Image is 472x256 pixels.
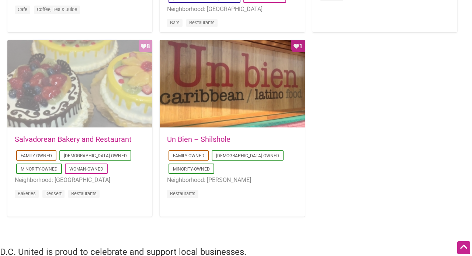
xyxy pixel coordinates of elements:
div: Scroll Back to Top [457,241,470,254]
a: Un Bien – Shilshole [167,135,230,144]
a: Minority-Owned [21,166,58,172]
a: [DEMOGRAPHIC_DATA]-Owned [216,153,279,158]
a: Cafe [18,7,27,12]
a: Family-Owned [21,153,52,158]
li: Neighborhood: [GEOGRAPHIC_DATA] [15,175,145,185]
a: Restaurants [71,191,97,196]
a: [DEMOGRAPHIC_DATA]-Owned [64,153,127,158]
a: Minority-Owned [173,166,210,172]
a: Salvadorean Bakery and Restaurant [15,135,132,144]
a: Family-Owned [173,153,204,158]
a: Restaurants [189,20,215,25]
a: Dessert [45,191,62,196]
a: Coffee, Tea & Juice [37,7,77,12]
li: Neighborhood: [PERSON_NAME] [167,175,297,185]
a: Woman-Owned [69,166,103,172]
a: Bars [170,20,180,25]
li: Neighborhood: [GEOGRAPHIC_DATA] [167,4,297,14]
a: Bakeries [18,191,36,196]
a: Restaurants [170,191,195,196]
